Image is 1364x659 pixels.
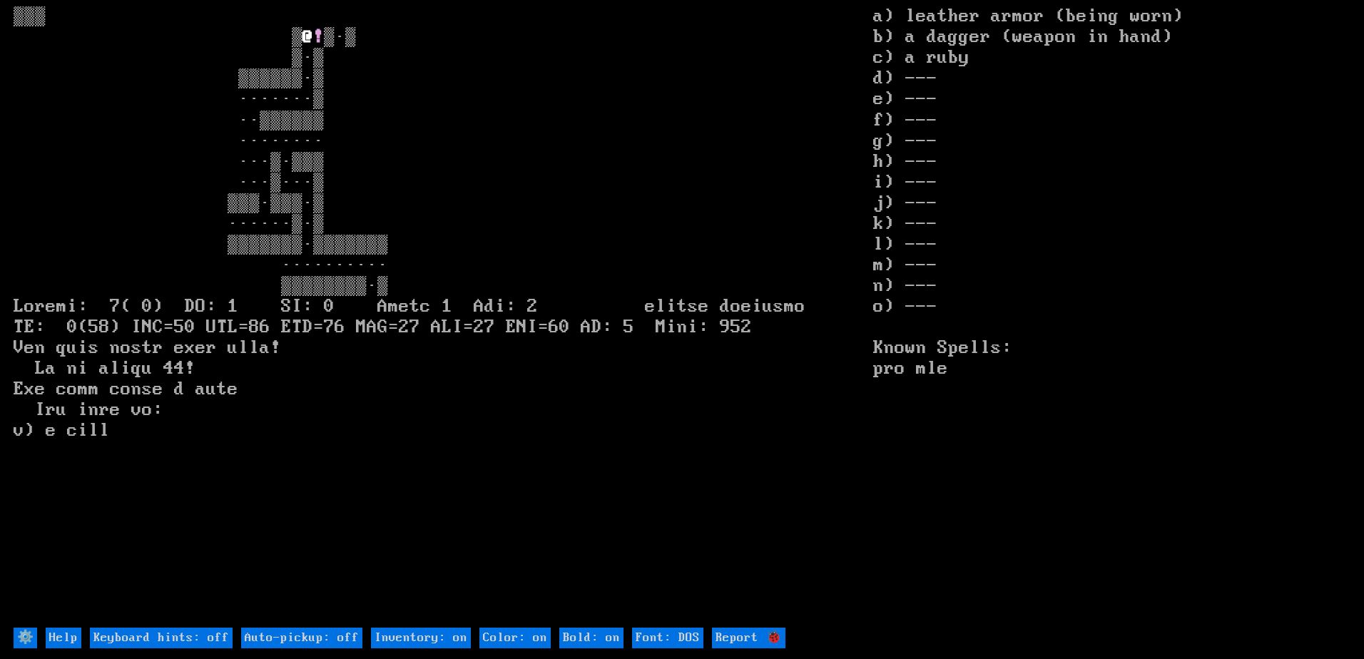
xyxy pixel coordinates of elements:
[559,628,624,648] input: Bold: on
[873,6,1350,626] stats: a) leather armor (being worn) b) a dagger (weapon in hand) c) a ruby d) --- e) --- f) --- g) --- ...
[241,628,362,648] input: Auto-pickup: off
[371,628,471,648] input: Inventory: on
[14,6,873,626] larn: ▒▒▒ ▒ ▒·▒ ▒·▒ ▒▒▒▒▒▒·▒ ·······▒ ··▒▒▒▒▒▒ ········ ···▒·▒▒▒ ···▒···▒ ▒▒▒·▒▒▒·▒ ······▒·▒ ▒▒▒▒▒▒▒·▒...
[712,628,785,648] input: Report 🐞
[14,628,37,648] input: ⚙️
[479,628,551,648] input: Color: on
[90,628,233,648] input: Keyboard hints: off
[302,26,313,48] font: @
[46,628,81,648] input: Help
[632,628,703,648] input: Font: DOS
[313,26,324,48] font: !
